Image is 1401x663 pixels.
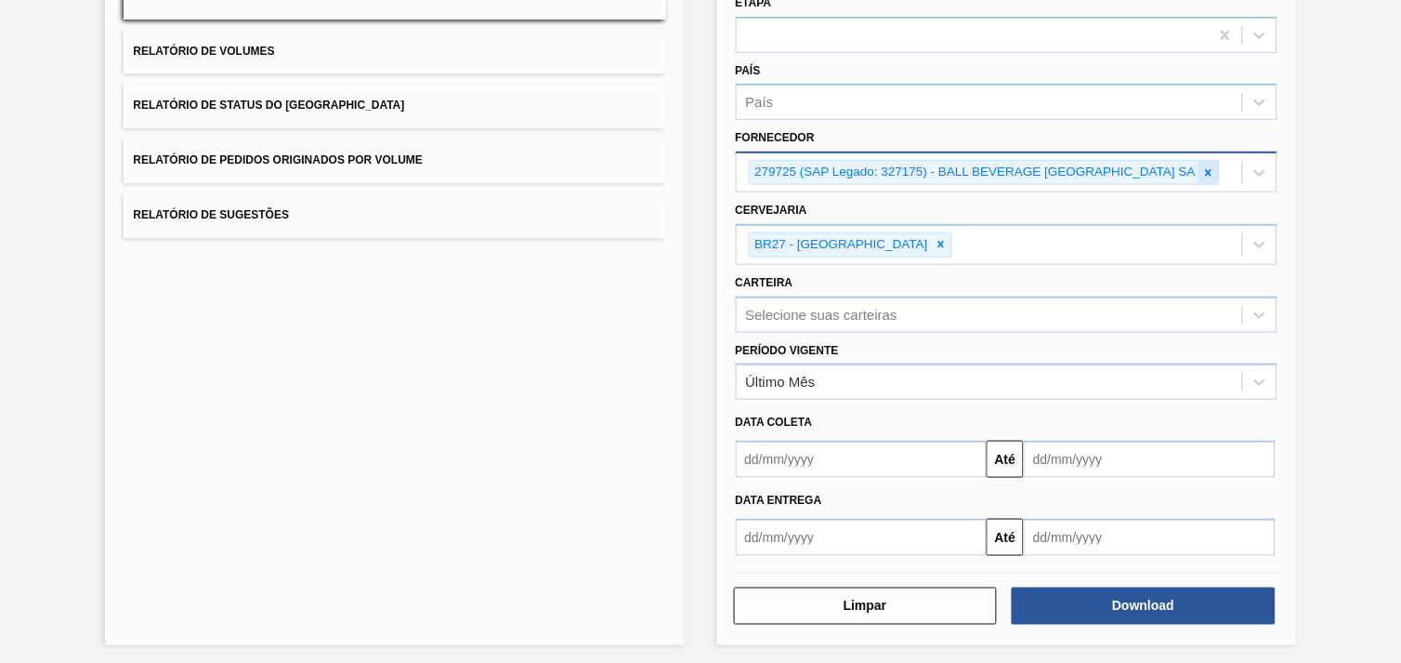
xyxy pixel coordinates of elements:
label: Cervejaria [736,204,807,217]
span: Relatório de Volumes [133,45,274,58]
button: Relatório de Pedidos Originados por Volume [124,138,665,183]
label: Período Vigente [736,344,839,357]
div: BR27 - [GEOGRAPHIC_DATA] [750,233,931,257]
button: Relatório de Sugestões [124,192,665,238]
input: dd/mm/yyyy [736,519,988,556]
div: País [746,95,774,111]
span: Relatório de Status do [GEOGRAPHIC_DATA] [133,99,404,112]
label: País [736,64,761,77]
input: dd/mm/yyyy [1024,441,1276,478]
label: Fornecedor [736,131,815,144]
input: dd/mm/yyyy [1024,519,1276,556]
button: Até [987,441,1024,478]
div: Último Mês [746,375,816,391]
input: dd/mm/yyyy [736,441,988,478]
div: 279725 (SAP Legado: 327175) - BALL BEVERAGE [GEOGRAPHIC_DATA] SA [750,161,1199,184]
span: Relatório de Sugestões [133,208,289,221]
button: Download [1012,588,1276,625]
button: Até [987,519,1024,556]
div: Selecione suas carteiras [746,307,897,323]
button: Limpar [734,588,998,625]
button: Relatório de Volumes [124,29,665,74]
button: Relatório de Status do [GEOGRAPHIC_DATA] [124,83,665,128]
span: Data coleta [736,416,813,429]
span: Data entrega [736,494,822,507]
label: Carteira [736,276,793,289]
span: Relatório de Pedidos Originados por Volume [133,153,423,166]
